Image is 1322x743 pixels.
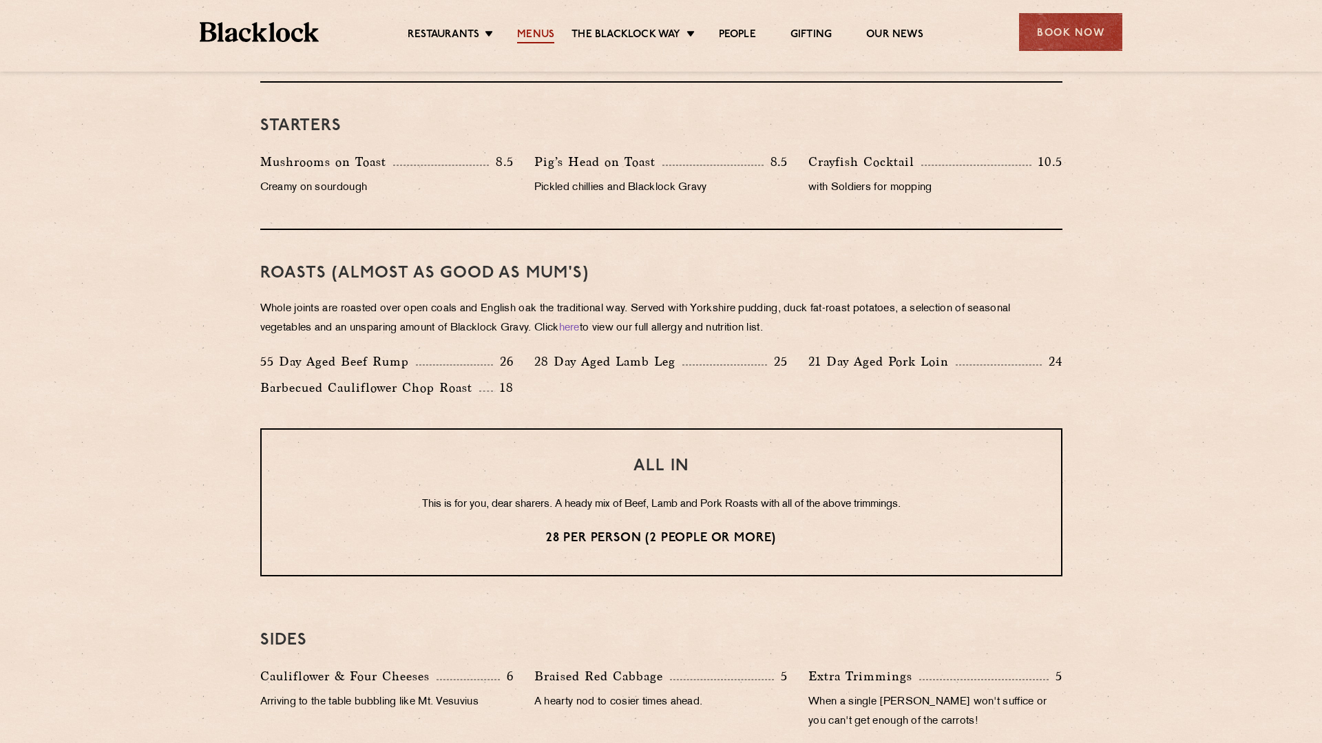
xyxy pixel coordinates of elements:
p: A hearty nod to cosier times ahead. [534,693,788,712]
h3: ALL IN [289,457,1034,475]
h3: SIDES [260,631,1062,649]
a: Our News [866,28,923,43]
a: here [559,323,580,333]
div: Book Now [1019,13,1122,51]
a: Gifting [790,28,832,43]
p: This is for you, dear sharers. A heady mix of Beef, Lamb and Pork Roasts with all of the above tr... [289,496,1034,514]
p: Braised Red Cabbage [534,667,670,686]
p: 6 [500,667,514,685]
p: 18 [493,379,514,397]
a: People [719,28,756,43]
p: 28 per person (2 people or more) [289,530,1034,547]
p: 24 [1042,353,1062,370]
a: Menus [517,28,554,43]
a: Restaurants [408,28,479,43]
p: 21 Day Aged Pork Loin [808,352,956,371]
p: 5 [774,667,788,685]
p: Pickled chillies and Blacklock Gravy [534,178,788,198]
p: 10.5 [1031,153,1062,171]
p: Creamy on sourdough [260,178,514,198]
p: Arriving to the table bubbling like Mt. Vesuvius [260,693,514,712]
p: Barbecued Cauliflower Chop Roast [260,378,479,397]
p: Cauliflower & Four Cheeses [260,667,437,686]
p: 28 Day Aged Lamb Leg [534,352,682,371]
p: Whole joints are roasted over open coals and English oak the traditional way. Served with Yorkshi... [260,300,1062,338]
p: 55 Day Aged Beef Rump [260,352,416,371]
p: Pig’s Head on Toast [534,152,662,171]
h3: Starters [260,117,1062,135]
p: with Soldiers for mopping [808,178,1062,198]
p: Mushrooms on Toast [260,152,393,171]
a: The Blacklock Way [571,28,680,43]
p: Extra Trimmings [808,667,919,686]
p: 8.5 [489,153,514,171]
p: 25 [767,353,788,370]
p: When a single [PERSON_NAME] won't suffice or you can't get enough of the carrots! [808,693,1062,731]
p: Crayfish Cocktail [808,152,921,171]
img: BL_Textured_Logo-footer-cropped.svg [200,22,319,42]
p: 8.5 [764,153,788,171]
p: 5 [1049,667,1062,685]
h3: Roasts (Almost as good as Mum's) [260,264,1062,282]
p: 26 [493,353,514,370]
